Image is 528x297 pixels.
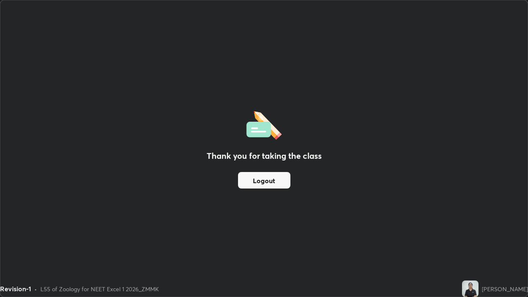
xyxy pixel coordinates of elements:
[34,285,37,293] div: •
[462,280,478,297] img: a8b235d29b3b46a189e9fcfef1113de1.jpg
[482,285,528,293] div: [PERSON_NAME]
[246,108,282,140] img: offlineFeedback.1438e8b3.svg
[207,150,322,162] h2: Thank you for taking the class
[40,285,159,293] div: L55 of Zoology for NEET Excel 1 2026_ZMMK
[238,172,290,189] button: Logout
